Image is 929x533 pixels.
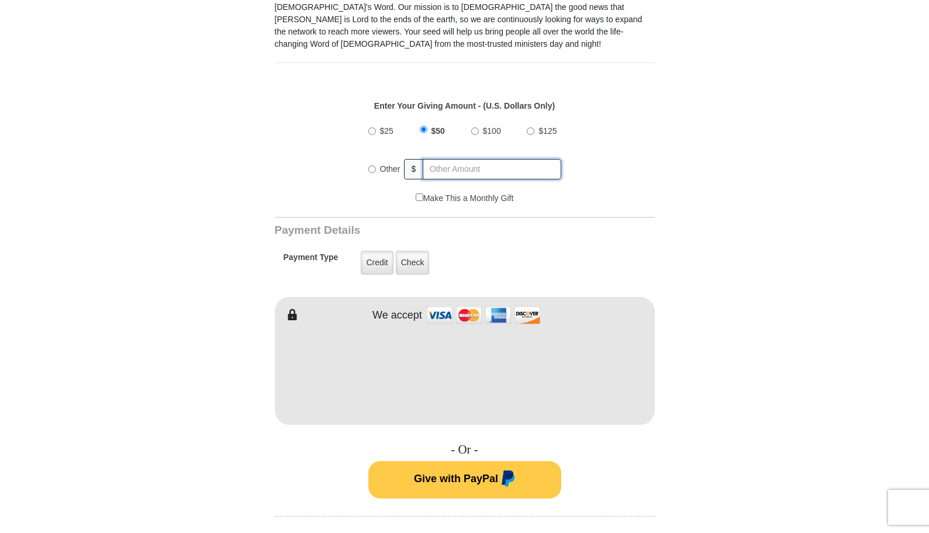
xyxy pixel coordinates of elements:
label: Make This a Monthly Gift [416,192,514,205]
span: $25 [380,126,393,136]
label: Credit [361,251,393,275]
span: $50 [431,126,445,136]
span: $100 [483,126,501,136]
h4: - Or - [275,442,655,457]
span: Other [380,164,400,174]
button: Give with PayPal [368,461,561,499]
h5: Payment Type [284,252,339,268]
span: $125 [538,126,557,136]
span: $ [404,159,424,179]
h4: We accept [372,309,422,322]
strong: Enter Your Giving Amount - (U.S. Dollars Only) [374,101,555,110]
img: credit cards accepted [425,303,542,328]
img: paypal [498,470,515,489]
input: Make This a Monthly Gift [416,193,423,201]
h3: Payment Details [275,224,573,237]
span: Give with PayPal [414,473,498,484]
label: Check [396,251,430,275]
input: Other Amount [423,159,561,179]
